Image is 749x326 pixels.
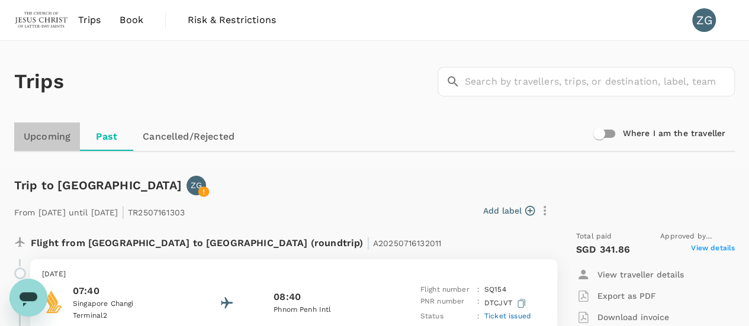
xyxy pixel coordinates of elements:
p: Singapore Changi [73,298,179,310]
p: SQ 154 [484,284,506,296]
p: : [477,296,480,311]
a: Upcoming [14,122,80,151]
p: DTCJVT [484,296,528,311]
p: From [DATE] until [DATE] TR2507161303 [14,200,185,221]
h1: Trips [14,41,64,122]
img: Singapore Airlines [42,290,66,314]
span: A20250716132011 [373,238,441,248]
span: Total paid [576,231,612,243]
p: SGD 341.86 [576,243,631,257]
div: ZG [692,8,716,32]
span: | [366,234,369,251]
a: Cancelled/Rejected [133,122,244,151]
p: 07:40 [73,284,179,298]
span: Approved by [660,231,735,243]
span: Trips [78,13,101,27]
p: Download invoice [597,311,669,323]
p: : [477,311,480,322]
p: View traveller details [597,269,684,280]
span: Book [120,13,143,27]
p: Export as PDF [597,290,656,302]
button: Add label [483,205,535,217]
input: Search by travellers, trips, or destination, label, team [465,67,735,96]
span: Ticket issued [484,312,531,320]
p: 08:40 [274,290,301,304]
h6: Where I am the traveller [622,127,725,140]
span: Risk & Restrictions [188,13,276,27]
span: View details [691,243,735,257]
p: ZG [191,179,202,191]
p: Terminal 2 [73,310,179,322]
span: | [121,204,125,220]
p: Flight from [GEOGRAPHIC_DATA] to [GEOGRAPHIC_DATA] (roundtrip) [31,231,441,252]
iframe: Button to launch messaging window [9,279,47,317]
a: Past [80,122,133,151]
h6: Trip to [GEOGRAPHIC_DATA] [14,176,182,195]
button: Export as PDF [576,285,656,306]
p: PNR number [420,296,472,311]
img: The Malaysian Church of Jesus Christ of Latter-day Saints [14,7,69,33]
p: [DATE] [42,269,545,280]
button: View traveller details [576,264,684,285]
p: Status [420,311,472,322]
p: Flight number [420,284,472,296]
p: Phnom Penh Intl [274,304,380,316]
p: : [477,284,480,296]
